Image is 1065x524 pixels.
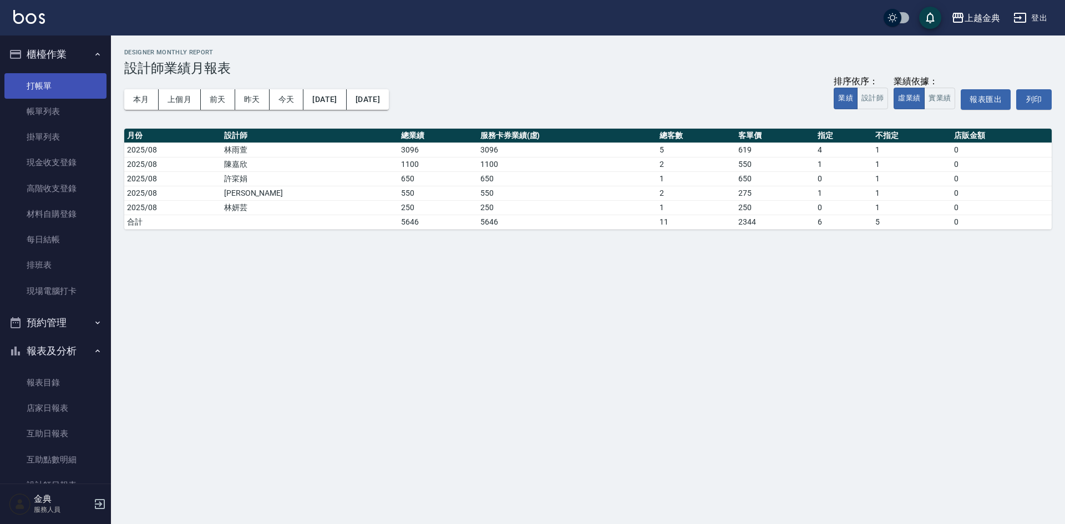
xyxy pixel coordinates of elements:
img: Logo [13,10,45,24]
td: 林妍芸 [221,200,399,215]
td: 250 [478,200,657,215]
button: 上個月 [159,89,201,110]
button: 本月 [124,89,159,110]
div: 上越金典 [965,11,1000,25]
button: 昨天 [235,89,270,110]
a: 現金收支登錄 [4,150,106,175]
button: 列印 [1016,89,1052,110]
button: [DATE] [303,89,346,110]
button: 櫃檯作業 [4,40,106,69]
td: 650 [478,171,657,186]
th: 月份 [124,129,221,143]
img: Person [9,493,31,515]
th: 指定 [815,129,873,143]
td: 2344 [736,215,814,229]
a: 每日結帳 [4,227,106,252]
table: a dense table [124,129,1052,230]
td: 1 [873,171,951,186]
button: 預約管理 [4,308,106,337]
td: 650 [398,171,477,186]
td: 0 [951,143,1052,157]
th: 總業績 [398,129,477,143]
div: 排序依序： [834,76,888,88]
button: 報表匯出 [961,89,1011,110]
td: 2025/08 [124,143,221,157]
a: 店家日報表 [4,395,106,421]
button: 設計師 [857,88,888,109]
button: save [919,7,941,29]
td: 許寀娟 [221,171,399,186]
td: 2 [657,157,736,171]
td: 0 [815,171,873,186]
td: 0 [951,200,1052,215]
th: 設計師 [221,129,399,143]
a: 打帳單 [4,73,106,99]
a: 排班表 [4,252,106,278]
td: 11 [657,215,736,229]
td: 1 [815,157,873,171]
td: 2 [657,186,736,200]
td: 0 [951,157,1052,171]
td: 619 [736,143,814,157]
td: 林雨萱 [221,143,399,157]
a: 互助點數明細 [4,447,106,472]
td: 250 [398,200,477,215]
button: 前天 [201,89,235,110]
button: 實業績 [924,88,955,109]
td: 1 [657,200,736,215]
th: 總客數 [657,129,736,143]
td: 1 [657,171,736,186]
th: 不指定 [873,129,951,143]
th: 服務卡券業績(虛) [478,129,657,143]
td: 6 [815,215,873,229]
div: 業績依據： [894,76,955,88]
a: 材料自購登錄 [4,201,106,227]
p: 服務人員 [34,505,90,515]
th: 店販金額 [951,129,1052,143]
button: 虛業績 [894,88,925,109]
button: 報表及分析 [4,337,106,365]
button: 登出 [1009,8,1052,28]
td: 0 [951,171,1052,186]
td: 1 [873,157,951,171]
td: [PERSON_NAME] [221,186,399,200]
a: 掛單列表 [4,124,106,150]
td: 1 [815,186,873,200]
a: 帳單列表 [4,99,106,124]
td: 550 [478,186,657,200]
a: 設計師日報表 [4,472,106,498]
td: 3096 [478,143,657,157]
td: 0 [815,200,873,215]
td: 250 [736,200,814,215]
button: 今天 [270,89,304,110]
td: 3096 [398,143,477,157]
td: 5 [657,143,736,157]
td: 1100 [398,157,477,171]
button: 業績 [834,88,858,109]
td: 550 [736,157,814,171]
td: 2025/08 [124,200,221,215]
td: 0 [951,186,1052,200]
td: 550 [398,186,477,200]
a: 高階收支登錄 [4,176,106,201]
td: 1 [873,200,951,215]
td: 275 [736,186,814,200]
a: 報表目錄 [4,370,106,395]
td: 2025/08 [124,171,221,186]
h2: Designer Monthly Report [124,49,1052,56]
td: 0 [951,215,1052,229]
td: 1 [873,143,951,157]
td: 1 [873,186,951,200]
td: 合計 [124,215,221,229]
h5: 金典 [34,494,90,505]
a: 現場電腦打卡 [4,278,106,304]
td: 650 [736,171,814,186]
td: 2025/08 [124,186,221,200]
td: 陳嘉欣 [221,157,399,171]
td: 1100 [478,157,657,171]
th: 客單價 [736,129,814,143]
td: 2025/08 [124,157,221,171]
td: 5646 [478,215,657,229]
button: [DATE] [347,89,389,110]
